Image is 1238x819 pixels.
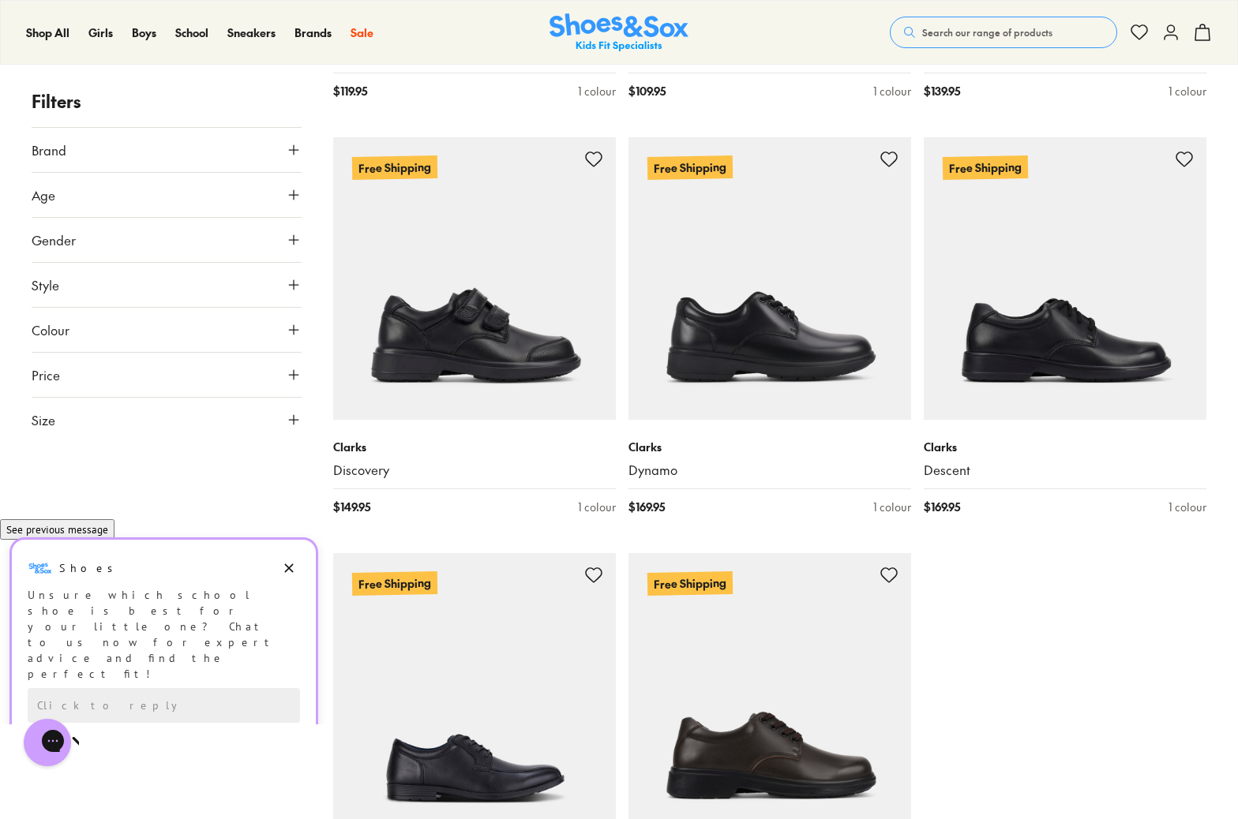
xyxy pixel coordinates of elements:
span: $ 169.95 [924,499,960,515]
span: Brands [294,24,332,40]
span: Colour [32,320,69,339]
a: Sneakers [227,24,276,41]
span: Gender [32,230,76,249]
a: Shoes & Sox [550,13,688,52]
p: Free Shipping [352,155,437,180]
a: Discovery [333,462,616,479]
img: SNS_Logo_Responsive.svg [550,13,688,52]
span: Age [32,185,55,204]
p: Free Shipping [943,155,1028,180]
span: $ 119.95 [333,83,367,99]
div: Reply to the campaigns [28,171,300,206]
div: 1 colour [578,83,616,99]
button: Gender [32,218,302,262]
button: Style [32,263,302,307]
button: Dismiss campaign [278,40,300,62]
span: See previous message [6,6,108,20]
button: Search our range of products [890,17,1117,48]
a: Descent [924,462,1206,479]
a: Boys [132,24,156,41]
span: Sale [351,24,373,40]
p: Clarks [924,439,1206,455]
span: Size [32,410,55,429]
div: Message from Shoes. Unsure which school shoe is best for your little one? Chat to us now for expe... [12,39,316,165]
h3: Shoes [59,43,122,59]
a: Free Shipping [628,137,911,420]
p: Free Shipping [647,155,733,180]
p: Clarks [333,439,616,455]
span: $ 109.95 [628,83,666,99]
span: Girls [88,24,113,40]
div: 1 colour [873,83,911,99]
div: 1 colour [578,499,616,515]
button: Age [32,173,302,217]
span: Style [32,275,59,294]
p: Clarks [628,439,911,455]
a: Sale [351,24,373,41]
div: 1 colour [1169,499,1206,515]
span: Boys [132,24,156,40]
button: Size [32,398,302,442]
a: Free Shipping [924,137,1206,420]
span: Search our range of products [922,25,1052,39]
a: Girls [88,24,113,41]
div: Campaign message [12,23,316,222]
p: Free Shipping [647,571,733,596]
button: Price [32,353,302,397]
div: 1 colour [873,499,911,515]
a: School [175,24,208,41]
img: Shoes logo [28,39,53,64]
div: Unsure which school shoe is best for your little one? Chat to us now for expert advice and find t... [28,70,300,165]
button: Colour [32,308,302,352]
p: Filters [32,88,302,114]
span: Brand [32,140,66,159]
iframe: Gorgias live chat messenger [16,713,79,772]
a: Shop All [26,24,69,41]
span: $ 149.95 [333,499,370,515]
a: Free Shipping [333,137,616,420]
span: Price [32,365,60,384]
span: $ 169.95 [628,499,665,515]
p: Free Shipping [352,571,437,596]
span: Shop All [26,24,69,40]
span: Sneakers [227,24,276,40]
span: School [175,24,208,40]
span: $ 139.95 [924,83,960,99]
a: Dynamo [628,462,911,479]
a: Brands [294,24,332,41]
div: 1 colour [1169,83,1206,99]
button: Brand [32,128,302,172]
